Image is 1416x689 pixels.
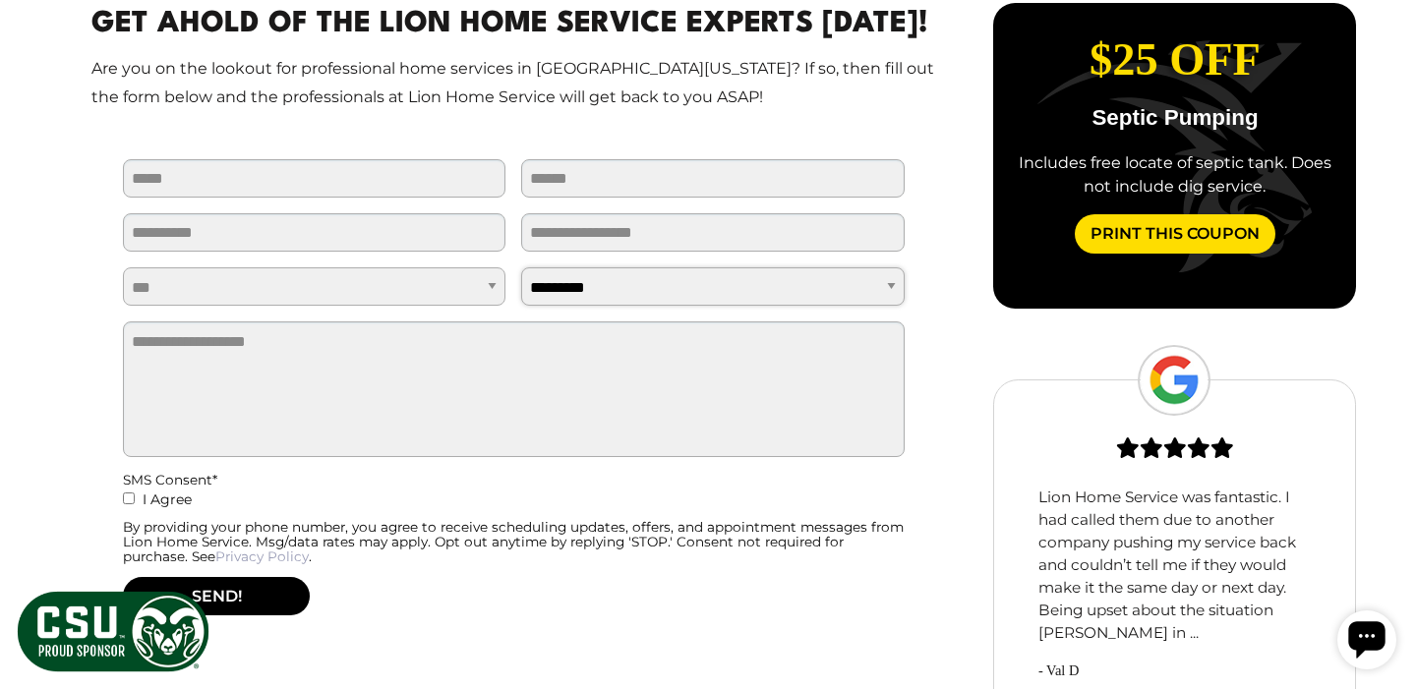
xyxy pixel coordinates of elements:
span: $25 Off [1090,34,1261,85]
div: slide 2 [1030,398,1321,683]
div: SMS Consent [123,473,905,488]
p: Are you on the lookout for professional home services in [GEOGRAPHIC_DATA][US_STATE]? If so, then... [91,55,936,112]
span: - Val D [1038,660,1312,682]
p: Lion Home Service was fantastic. I had called them due to another company pushing my service back... [1038,487,1312,645]
div: Includes free locate of septic tank. Does not include dig service. [1009,151,1341,199]
a: Privacy Policy [215,548,309,564]
a: Print This Coupon [1075,214,1275,254]
label: I Agree [123,488,905,520]
img: Google Logo [1138,345,1210,416]
div: Open chat widget [8,8,67,67]
div: By providing your phone number, you agree to receive scheduling updates, offers, and appointment ... [123,520,905,564]
div: carousel [993,3,1356,308]
img: CSU Sponsor Badge [15,589,211,674]
h2: Get Ahold Of The Lion Home Service Experts [DATE]! [91,3,936,47]
div: slide 2 [993,3,1357,284]
input: I Agree [123,492,135,504]
p: Septic Pumping [1009,107,1341,129]
button: SEND! [123,577,310,615]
